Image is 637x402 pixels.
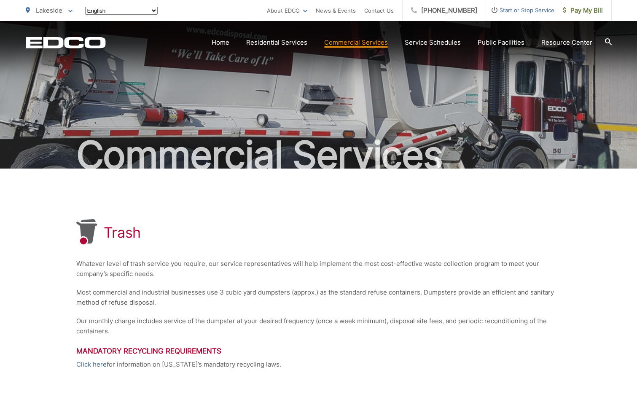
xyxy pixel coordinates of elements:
[478,38,524,48] a: Public Facilities
[563,5,603,16] span: Pay My Bill
[364,5,394,16] a: Contact Us
[324,38,388,48] a: Commercial Services
[405,38,461,48] a: Service Schedules
[76,316,561,336] p: Our monthly charge includes service of the dumpster at your desired frequency (once a week minimu...
[541,38,592,48] a: Resource Center
[316,5,356,16] a: News & Events
[212,38,229,48] a: Home
[246,38,307,48] a: Residential Services
[36,6,62,14] span: Lakeside
[85,7,158,15] select: Select a language
[76,259,561,279] p: Whatever level of trash service you require, our service representatives will help implement the ...
[267,5,307,16] a: About EDCO
[26,134,612,176] h2: Commercial Services
[76,347,561,355] h3: Mandatory Recycling Requirements
[76,359,107,370] a: Click here
[76,287,561,308] p: Most commercial and industrial businesses use 3 cubic yard dumpsters (approx.) as the standard re...
[76,359,561,370] p: for information on [US_STATE]’s mandatory recycling laws.
[104,224,141,241] h1: Trash
[26,37,106,48] a: EDCD logo. Return to the homepage.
